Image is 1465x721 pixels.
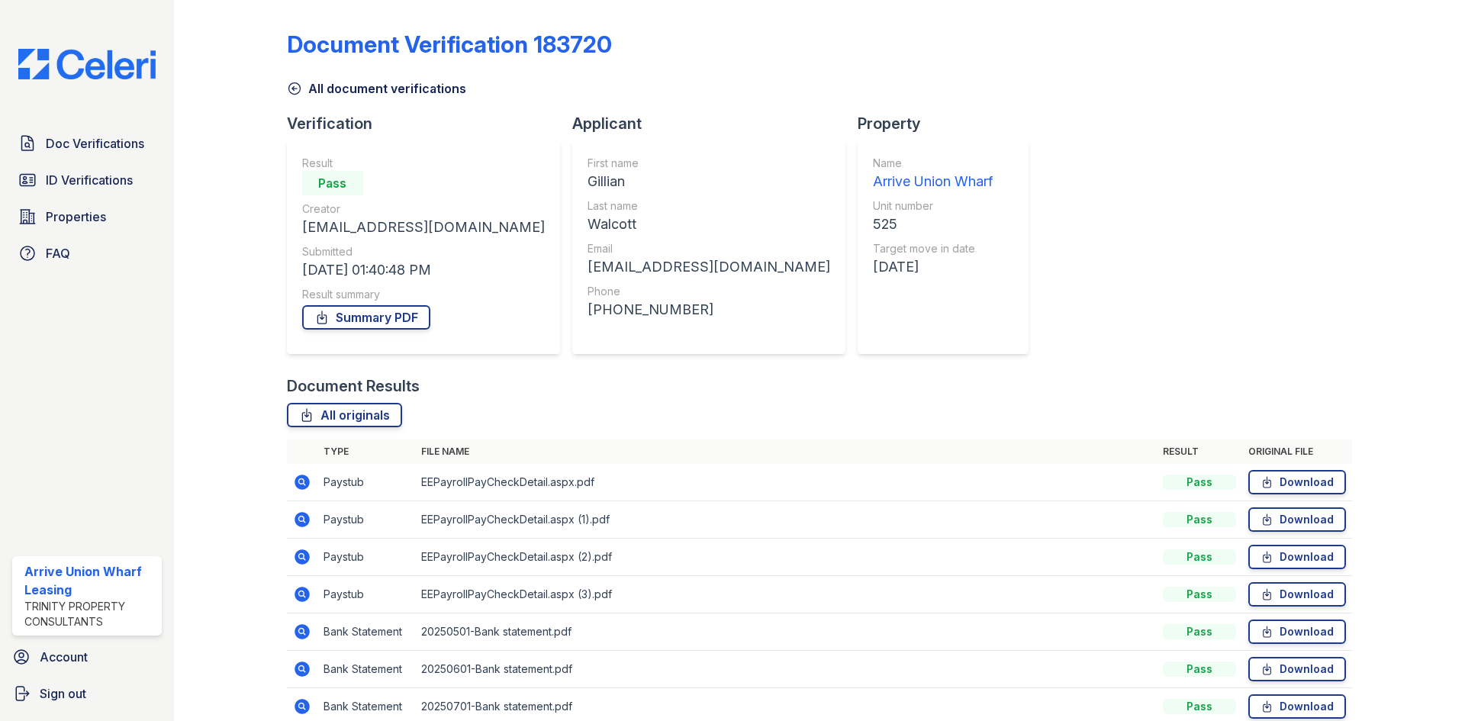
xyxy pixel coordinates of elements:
div: Document Verification 183720 [287,31,612,58]
div: Creator [302,201,545,217]
div: Last name [588,198,830,214]
td: Paystub [317,539,415,576]
a: All originals [287,403,402,427]
div: Arrive Union Wharf [873,171,993,192]
th: File name [415,439,1157,464]
div: Pass [1163,475,1236,490]
div: Pass [1163,624,1236,639]
th: Original file [1242,439,1352,464]
div: Arrive Union Wharf Leasing [24,562,156,599]
div: Pass [1163,512,1236,527]
a: Download [1248,545,1346,569]
a: Name Arrive Union Wharf [873,156,993,192]
td: 20250501-Bank statement.pdf [415,613,1157,651]
div: First name [588,156,830,171]
div: Result summary [302,287,545,302]
a: Download [1248,470,1346,494]
th: Type [317,439,415,464]
span: ID Verifications [46,171,133,189]
td: EEPayrollPayCheckDetail.aspx (2).pdf [415,539,1157,576]
td: Bank Statement [317,651,415,688]
a: All document verifications [287,79,466,98]
a: Account [6,642,168,672]
td: Paystub [317,576,415,613]
div: [EMAIL_ADDRESS][DOMAIN_NAME] [588,256,830,278]
div: Name [873,156,993,171]
a: Download [1248,582,1346,607]
a: Sign out [6,678,168,709]
span: Doc Verifications [46,134,144,153]
div: Document Results [287,375,420,397]
td: EEPayrollPayCheckDetail.aspx (1).pdf [415,501,1157,539]
img: CE_Logo_Blue-a8612792a0a2168367f1c8372b55b34899dd931a85d93a1a3d3e32e68fde9ad4.png [6,49,168,79]
td: Paystub [317,501,415,539]
div: Pass [1163,587,1236,602]
span: Properties [46,208,106,226]
div: Verification [287,113,572,134]
div: Target move in date [873,241,993,256]
div: Result [302,156,545,171]
div: Applicant [572,113,858,134]
div: Pass [1163,549,1236,565]
a: Download [1248,694,1346,719]
div: Pass [1163,661,1236,677]
div: Pass [1163,699,1236,714]
div: Unit number [873,198,993,214]
td: EEPayrollPayCheckDetail.aspx.pdf [415,464,1157,501]
div: Pass [302,171,363,195]
div: Phone [588,284,830,299]
td: EEPayrollPayCheckDetail.aspx (3).pdf [415,576,1157,613]
div: [DATE] [873,256,993,278]
span: Sign out [40,684,86,703]
td: Bank Statement [317,613,415,651]
div: Property [858,113,1041,134]
a: FAQ [12,238,162,269]
div: Submitted [302,244,545,259]
a: Download [1248,620,1346,644]
div: Walcott [588,214,830,235]
a: Properties [12,201,162,232]
a: ID Verifications [12,165,162,195]
div: [DATE] 01:40:48 PM [302,259,545,281]
div: [PHONE_NUMBER] [588,299,830,320]
td: 20250601-Bank statement.pdf [415,651,1157,688]
div: Gillian [588,171,830,192]
span: FAQ [46,244,70,262]
a: Doc Verifications [12,128,162,159]
a: Summary PDF [302,305,430,330]
div: 525 [873,214,993,235]
td: Paystub [317,464,415,501]
th: Result [1157,439,1242,464]
div: Email [588,241,830,256]
a: Download [1248,507,1346,532]
div: Trinity Property Consultants [24,599,156,629]
div: [EMAIL_ADDRESS][DOMAIN_NAME] [302,217,545,238]
a: Download [1248,657,1346,681]
span: Account [40,648,88,666]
